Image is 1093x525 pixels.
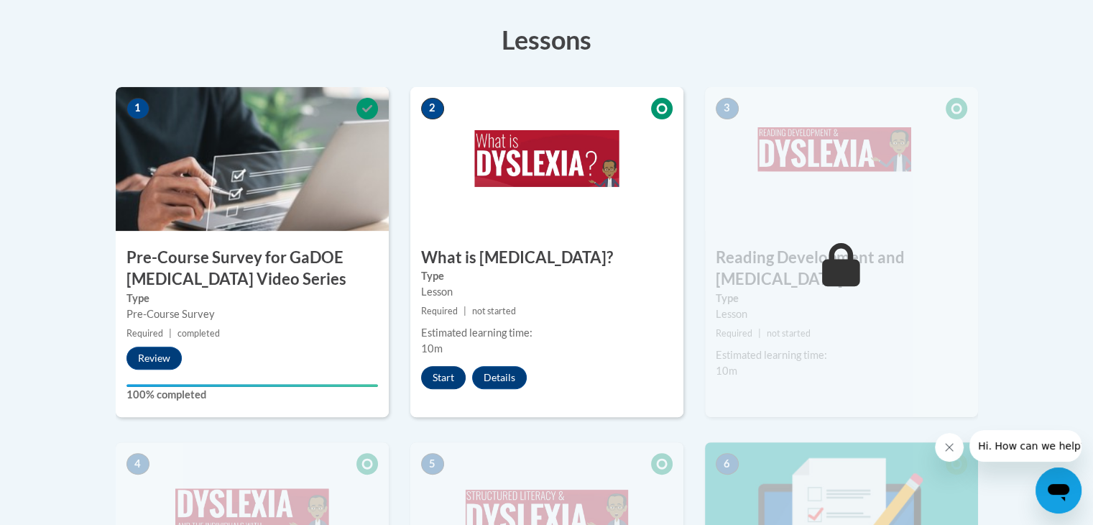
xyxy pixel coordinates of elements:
[421,325,673,341] div: Estimated learning time:
[421,453,444,475] span: 5
[716,291,967,306] label: Type
[421,306,458,316] span: Required
[177,328,220,339] span: completed
[969,430,1082,462] iframe: Message from company
[116,22,978,58] h3: Lessons
[126,328,163,339] span: Required
[472,366,527,389] button: Details
[767,328,811,339] span: not started
[169,328,172,339] span: |
[421,284,673,300] div: Lesson
[421,366,466,389] button: Start
[716,365,737,377] span: 10m
[472,306,516,316] span: not started
[126,306,378,322] div: Pre-Course Survey
[126,384,378,387] div: Your progress
[126,453,149,475] span: 4
[705,247,978,291] h3: Reading Development and [MEDICAL_DATA]
[126,98,149,119] span: 1
[758,328,761,339] span: |
[716,98,739,119] span: 3
[716,453,739,475] span: 6
[410,247,683,269] h3: What is [MEDICAL_DATA]?
[705,87,978,231] img: Course Image
[126,347,182,370] button: Review
[126,387,378,403] label: 100% completed
[935,433,964,462] iframe: Close message
[126,291,378,306] label: Type
[410,87,683,231] img: Course Image
[716,328,752,339] span: Required
[116,87,389,231] img: Course Image
[716,306,967,322] div: Lesson
[716,347,967,363] div: Estimated learning time:
[116,247,389,291] h3: Pre-Course Survey for GaDOE [MEDICAL_DATA] Video Series
[9,10,116,22] span: Hi. How can we help?
[464,306,466,316] span: |
[421,268,673,284] label: Type
[1036,467,1082,513] iframe: Button to launch messaging window
[421,342,443,355] span: 10m
[421,98,444,119] span: 2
